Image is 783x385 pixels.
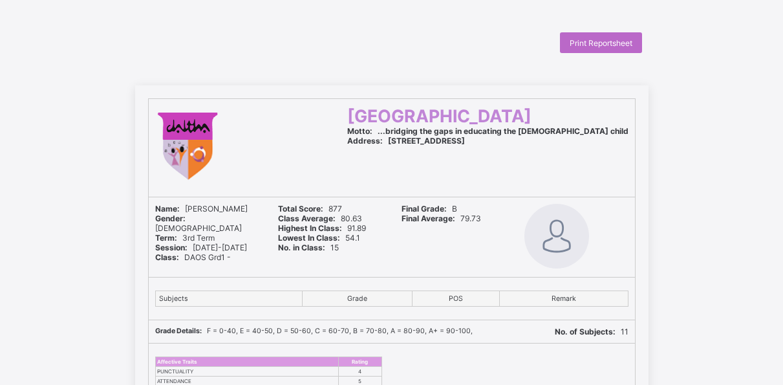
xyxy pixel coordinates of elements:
b: Grade Details: [155,327,202,335]
span: 11 [555,327,628,336]
th: Grade [302,291,413,306]
span: [GEOGRAPHIC_DATA] [347,105,531,126]
span: [STREET_ADDRESS] [347,136,465,146]
td: 4 [339,366,381,376]
b: Class Average: [278,214,336,223]
span: 79.73 [402,214,481,223]
th: Rating [339,357,381,366]
b: Term: [155,233,177,243]
span: B [402,204,457,214]
b: Motto: [347,126,372,136]
span: [DEMOGRAPHIC_DATA] [155,214,242,233]
th: POS [413,291,499,306]
span: [DATE]-[DATE] [155,243,247,252]
span: 877 [278,204,342,214]
span: 54.1 [278,233,360,243]
span: [PERSON_NAME] [155,204,248,214]
b: Total Score: [278,204,323,214]
span: 80.63 [278,214,362,223]
b: Name: [155,204,180,214]
b: Class: [155,252,179,262]
th: Remark [499,291,628,306]
span: DAOS Grd1 - [155,252,231,262]
th: Subjects [155,291,302,306]
span: 3rd Term [155,233,215,243]
span: 15 [278,243,339,252]
b: Lowest In Class: [278,233,340,243]
span: ...bridging the gaps in educating the [DEMOGRAPHIC_DATA] child [347,126,628,136]
span: Print Reportsheet [570,38,632,48]
b: Final Average: [402,214,455,223]
b: No. of Subjects: [555,327,616,336]
td: PUNCTUALITY [155,366,339,376]
b: Address: [347,136,383,146]
b: Final Grade: [402,204,447,214]
b: No. in Class: [278,243,325,252]
span: F = 0-40, E = 40-50, D = 50-60, C = 60-70, B = 70-80, A = 80-90, A+ = 90-100, [155,327,473,335]
span: 91.89 [278,223,366,233]
b: Session: [155,243,188,252]
th: Affective Traits [155,357,339,366]
b: Gender: [155,214,186,223]
b: Highest In Class: [278,223,342,233]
